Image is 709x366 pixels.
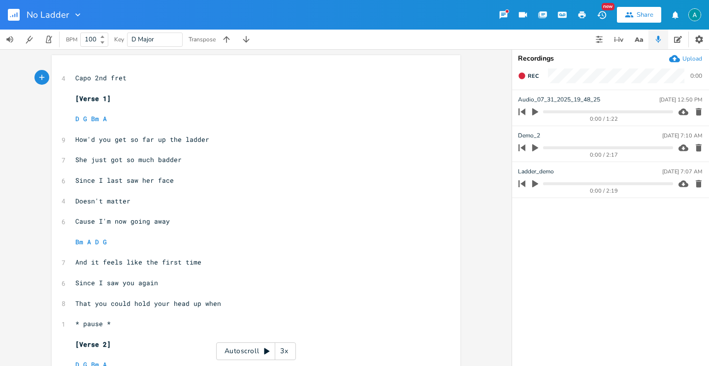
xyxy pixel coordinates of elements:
span: Cause I'm now going away [75,217,170,226]
div: Recordings [518,55,703,62]
span: Demo_2 [518,131,540,140]
div: Upload [682,55,702,63]
span: How'd you get so far up the ladder [75,135,209,144]
span: [Verse 1] [75,94,111,103]
span: Since I saw you again [75,278,158,287]
span: Since I last saw her face [75,176,174,185]
img: Alex [688,8,701,21]
span: That you could hold your head up when [75,299,221,308]
span: Audio_07_31_2025_19_48_25 [518,95,600,104]
div: 3x [275,342,293,360]
span: [Verse 2] [75,340,111,349]
div: BPM [66,37,77,42]
div: Share [637,10,653,19]
span: Rec [528,72,539,80]
span: D [75,114,79,123]
span: A [87,237,91,246]
div: [DATE] 7:10 AM [662,133,702,138]
div: Transpose [189,36,216,42]
span: And it feels like the first time [75,258,201,266]
span: D Major [131,35,154,44]
span: D [95,237,99,246]
button: New [592,6,612,24]
div: Key [114,36,124,42]
span: Bm [75,237,83,246]
button: Upload [669,53,702,64]
span: Ladder_demo [518,167,554,176]
div: 0:00 / 1:22 [535,116,673,122]
span: She just got so much badder [75,155,182,164]
span: No Ladder [27,10,69,19]
span: G [83,114,87,123]
div: [DATE] 7:07 AM [662,169,702,174]
div: [DATE] 12:50 PM [659,97,702,102]
span: G [103,237,107,246]
span: Doesn't matter [75,197,130,205]
div: New [602,3,614,10]
div: 0:00 [690,73,702,79]
div: 0:00 / 2:19 [535,188,673,194]
button: Share [617,7,661,23]
div: 0:00 / 2:17 [535,152,673,158]
button: Rec [514,68,543,84]
span: A [103,114,107,123]
span: Capo 2nd fret [75,73,127,82]
span: Bm [91,114,99,123]
div: Autoscroll [216,342,296,360]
